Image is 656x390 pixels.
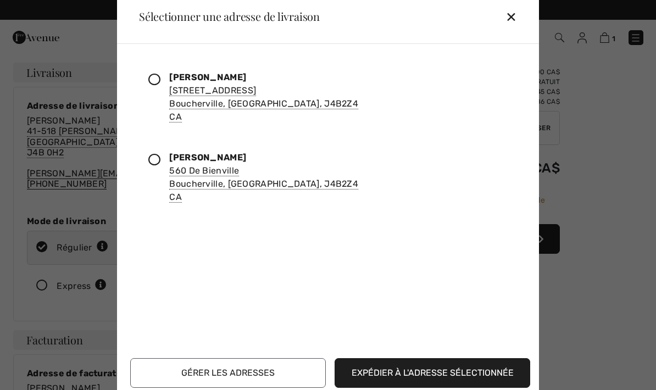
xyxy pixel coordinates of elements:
[130,358,326,388] button: Gérer les adresses
[505,5,526,28] div: ✕
[130,11,320,22] div: Sélectionner une adresse de livraison
[335,358,530,388] button: Expédier à l'adresse sélectionnée
[169,72,246,82] strong: [PERSON_NAME]
[169,152,246,163] strong: [PERSON_NAME]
